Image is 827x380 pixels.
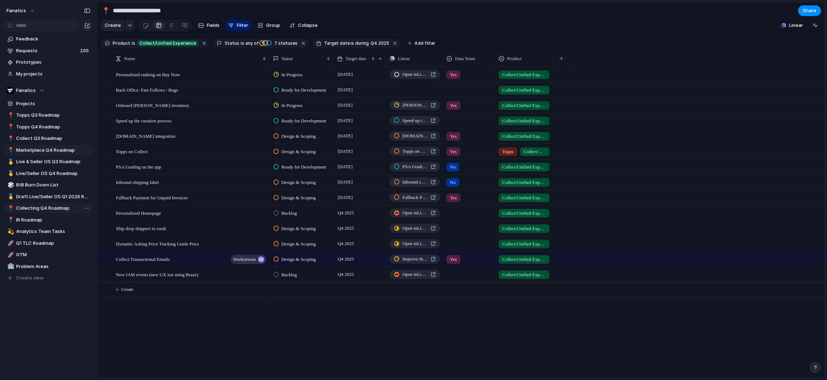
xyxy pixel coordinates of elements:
[4,69,93,79] a: My projects
[8,239,13,247] div: 🚀
[502,71,546,78] span: Collect/Unified Experience
[369,39,391,47] button: Q4 2025
[402,255,428,263] span: Improve the Braze Setup
[390,177,440,187] a: Inbound shipping label
[8,135,13,143] div: 📍
[502,179,546,186] span: Collect/Unified Experience
[502,256,546,263] span: Collect/Unified Experience
[6,205,14,212] button: 📍
[3,5,39,16] button: fanatics
[502,117,546,125] span: Collect/Unified Experience
[336,147,354,156] span: [DATE]
[524,148,546,155] span: Collect/Unified Experience
[336,101,354,109] span: [DATE]
[4,34,93,44] a: Feedback
[502,271,546,278] span: Collect/Unified Experience
[390,239,440,248] a: Open inLinear
[272,40,278,46] span: 7
[336,239,356,248] span: Q4 2025
[4,122,93,132] a: 📍Topps Q4 Roadmap
[336,178,354,186] span: [DATE]
[254,20,284,31] button: Group
[116,178,159,186] span: Inbound shipping label
[282,194,316,201] span: Design & Scoping
[390,147,440,156] a: Topps on Collect
[4,133,93,144] div: 📍Collect Q3 Roadmap
[4,180,93,190] a: 🎲BtB Burn Down List
[390,101,440,110] a: [PERSON_NAME] Integration
[239,39,260,47] button: isany of
[324,40,350,47] span: Target date
[16,216,90,224] span: IR Roadmap
[6,123,14,131] button: 📍
[4,261,93,272] a: 🏥Problem Areas
[4,145,93,156] a: 📍Marketplace Q4 Roadmap
[259,39,299,47] button: 7 statuses
[502,102,546,109] span: Collect/Unified Experience
[502,210,546,217] span: Collect/Unified Experience
[6,193,14,200] button: 🥇
[116,86,178,94] span: Back Office: Fast Follows / Bugs
[415,40,435,47] span: Add filter
[402,71,428,78] span: Open in Linear
[4,249,93,260] div: 🚀GTM
[798,5,821,16] button: Share
[4,238,93,249] a: 🚀Q1 TLC Roadmap
[502,148,514,155] span: Topps
[16,274,44,282] span: Create view
[16,70,90,78] span: My projects
[403,38,440,48] button: Add filter
[4,156,93,167] div: 🥇Live & Seller OS Q3 Roadmap
[6,228,14,235] button: 💫
[450,179,456,186] span: No
[16,47,78,54] span: Requests
[4,168,93,179] div: 🥇Live/Seller OS Q4 Roadmap
[282,164,326,171] span: Ready for Development
[4,226,93,237] a: 💫Analytics Team Tasks
[351,40,354,47] span: is
[450,102,457,109] span: Yes
[282,133,316,140] span: Design & Scoping
[8,146,13,154] div: 📍
[402,240,428,247] span: Open in Linear
[116,239,199,248] span: Dynamic Asking Price Tracking Guide Price
[390,254,440,264] a: Improve the Braze Setup
[371,40,389,47] span: Q4 2025
[4,215,93,225] div: 📍IR Roadmap
[16,112,90,119] span: Topps Q3 Roadmap
[116,101,189,109] span: Onboard [PERSON_NAME] inventory
[8,228,13,236] div: 💫
[16,228,90,235] span: Analytics Team Tasks
[8,251,13,259] div: 🚀
[390,193,440,202] a: Fallback Payment for Unpaid Invoices
[6,158,14,165] button: 🥇
[116,255,170,263] span: Collect Transactional Emails
[6,263,14,270] button: 🏥
[282,87,326,94] span: Ready for Development
[80,47,90,54] span: 100
[390,116,440,125] a: Speed up the curation process
[4,203,93,214] a: 📍Collecting Q4 Roadmap
[450,148,457,155] span: Yes
[140,40,196,47] span: Collect/Unified Experience
[390,162,440,171] a: PSA Grading on the app
[136,39,200,47] button: Collect/Unified Experience
[124,55,135,62] span: Name
[225,40,239,47] span: Status
[8,158,13,166] div: 🥇
[336,132,354,140] span: [DATE]
[336,255,356,263] span: Q4 2025
[16,170,90,177] span: Live/Seller OS Q4 Roadmap
[244,40,258,47] span: any of
[16,147,90,154] span: Marketplace Q4 Roadmap
[282,148,316,155] span: Design & Scoping
[6,216,14,224] button: 📍
[132,40,135,47] span: is
[4,45,93,56] a: Requests100
[116,70,180,78] span: Personalized ranking on Buy Now
[237,22,248,29] span: Filter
